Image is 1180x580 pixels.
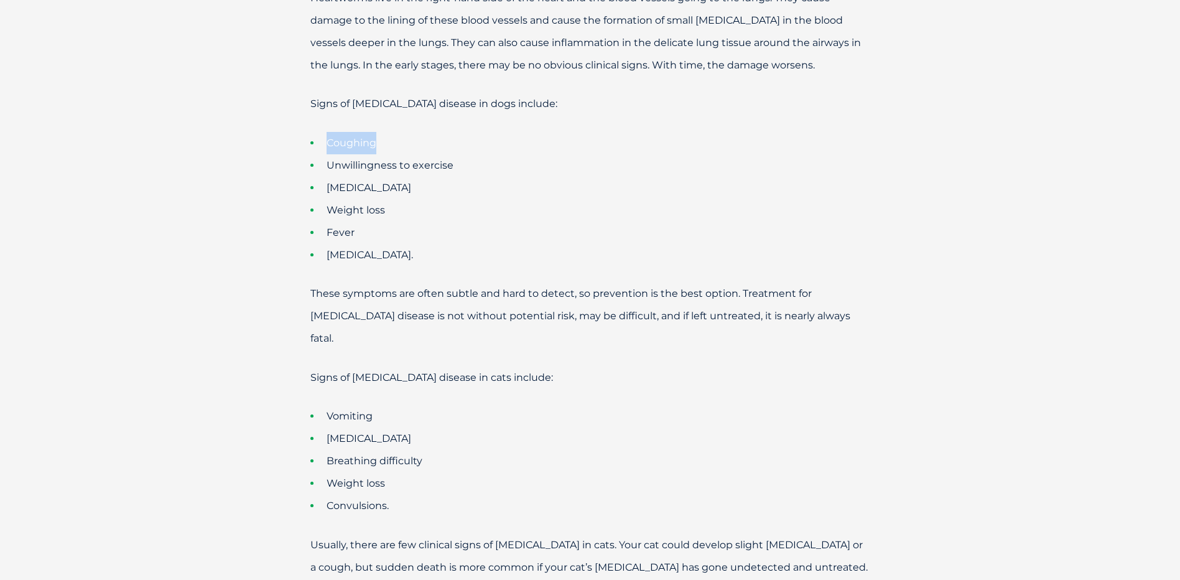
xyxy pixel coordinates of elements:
[327,455,422,467] span: Breathing difficulty
[327,159,453,171] span: Unwillingness to exercise
[327,204,385,216] span: Weight loss
[310,372,553,383] span: Signs of [MEDICAL_DATA] disease in cats include:
[310,98,557,110] span: Signs of [MEDICAL_DATA] disease in dogs include:
[327,249,413,261] span: [MEDICAL_DATA].
[327,227,355,238] span: Fever
[310,288,850,344] span: These symptoms are often subtle and hard to detect, so prevention is the best option. Treatment f...
[327,500,389,512] span: Convulsions.
[327,433,411,444] span: [MEDICAL_DATA]
[327,410,373,422] span: Vomiting
[327,477,385,489] span: Weight loss
[327,137,376,149] span: Coughing
[327,182,411,194] span: [MEDICAL_DATA]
